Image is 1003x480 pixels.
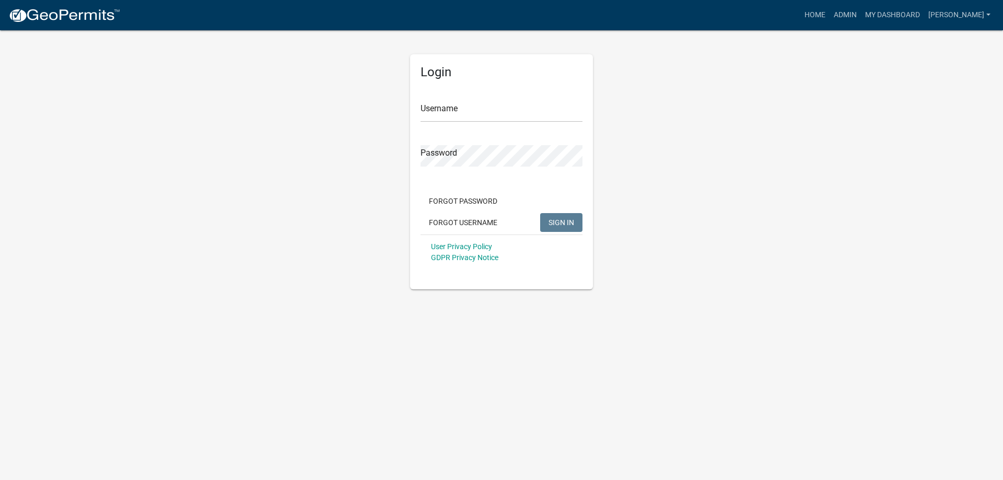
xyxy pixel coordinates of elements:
[421,65,582,80] h5: Login
[540,213,582,232] button: SIGN IN
[421,213,506,232] button: Forgot Username
[861,5,924,25] a: My Dashboard
[830,5,861,25] a: Admin
[421,192,506,210] button: Forgot Password
[431,242,492,251] a: User Privacy Policy
[431,253,498,262] a: GDPR Privacy Notice
[924,5,995,25] a: [PERSON_NAME]
[549,218,574,226] span: SIGN IN
[800,5,830,25] a: Home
